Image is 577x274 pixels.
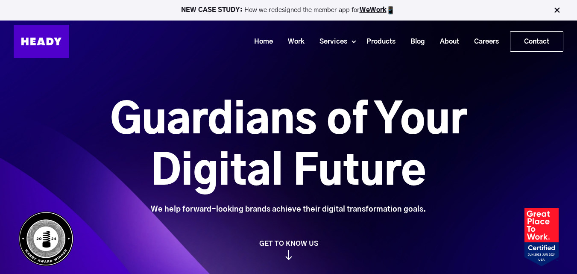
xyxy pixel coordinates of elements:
[429,34,463,50] a: About
[181,7,244,13] strong: NEW CASE STUDY:
[4,6,573,15] p: How we redesigned the member app for
[356,34,400,50] a: Products
[62,205,515,214] div: We help forward-looking brands achieve their digital transformation goals.
[78,31,563,52] div: Navigation Menu
[243,34,277,50] a: Home
[553,6,561,15] img: Close Bar
[277,34,309,50] a: Work
[463,34,503,50] a: Careers
[524,208,559,266] img: Heady_2023_Certification_Badge
[14,25,69,58] img: Heady_Logo_Web-01 (1)
[360,7,387,13] a: WeWork
[387,6,395,15] img: app emoji
[510,32,563,51] a: Contact
[400,34,429,50] a: Blog
[309,34,351,50] a: Services
[18,211,74,266] img: Heady_WebbyAward_Winner-4
[285,250,292,260] img: arrow_down
[62,95,515,198] h1: Guardians of Your Digital Future
[14,239,563,260] a: GET TO KNOW US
